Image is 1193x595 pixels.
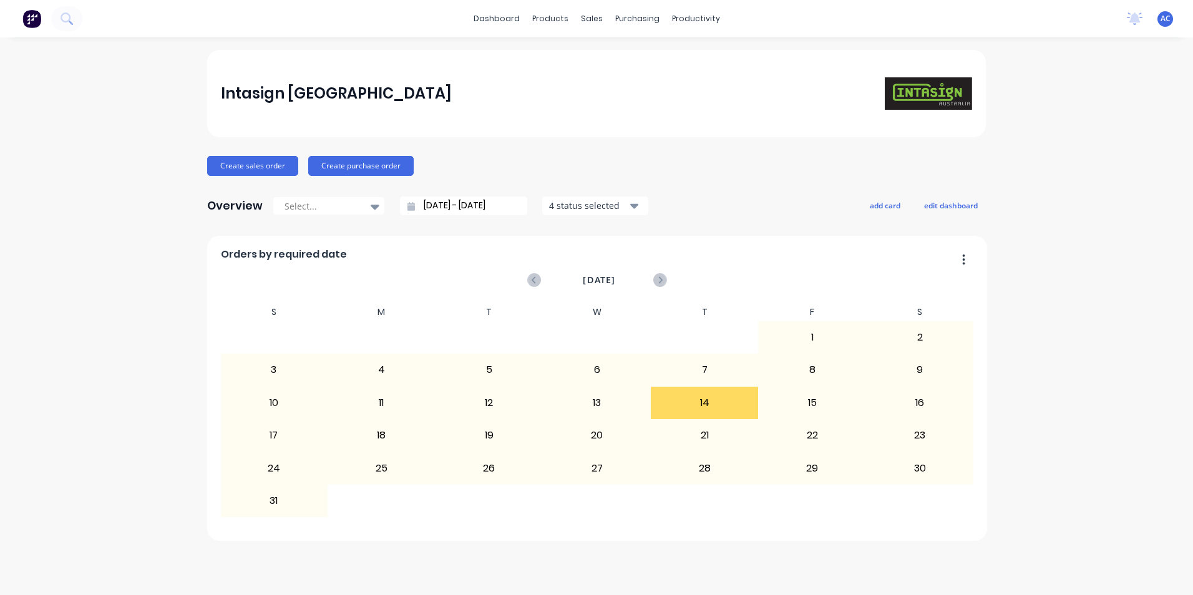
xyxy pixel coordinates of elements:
div: S [866,303,974,321]
div: 16 [867,387,973,418]
div: 14 [651,387,758,418]
div: 29 [759,452,865,483]
button: Create purchase order [308,156,414,176]
div: M [328,303,436,321]
div: T [436,303,543,321]
div: 22 [759,420,865,451]
div: 27 [543,452,650,483]
button: edit dashboard [916,197,986,213]
div: productivity [666,9,726,28]
div: 15 [759,387,865,418]
img: Factory [22,9,41,28]
span: AC [1161,13,1171,24]
div: Intasign [GEOGRAPHIC_DATA] [221,81,452,106]
div: 30 [867,452,973,483]
div: 18 [328,420,435,451]
div: 7 [651,354,758,385]
button: 4 status selected [542,196,648,215]
div: 12 [436,387,543,418]
div: T [651,303,759,321]
div: 17 [221,420,328,451]
button: add card [862,197,908,213]
div: 3 [221,354,328,385]
div: F [758,303,866,321]
div: 4 status selected [549,199,628,212]
div: sales [575,9,609,28]
div: products [526,9,575,28]
button: Create sales order [207,156,298,176]
span: Orders by required date [221,247,347,262]
div: 23 [867,420,973,451]
div: 6 [543,354,650,385]
img: Intasign Australia [885,77,972,110]
a: dashboard [467,9,526,28]
div: purchasing [609,9,666,28]
div: 25 [328,452,435,483]
div: W [543,303,651,321]
div: 5 [436,354,543,385]
div: 20 [543,420,650,451]
div: 8 [759,354,865,385]
div: 26 [436,452,543,483]
div: 24 [221,452,328,483]
div: 19 [436,420,543,451]
div: 31 [221,485,328,516]
div: 2 [867,322,973,353]
div: 1 [759,322,865,353]
div: Overview [207,193,263,218]
div: 13 [543,387,650,418]
div: 4 [328,354,435,385]
div: 11 [328,387,435,418]
div: S [220,303,328,321]
div: 28 [651,452,758,483]
span: [DATE] [583,273,615,287]
div: 9 [867,354,973,385]
div: 10 [221,387,328,418]
div: 21 [651,420,758,451]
